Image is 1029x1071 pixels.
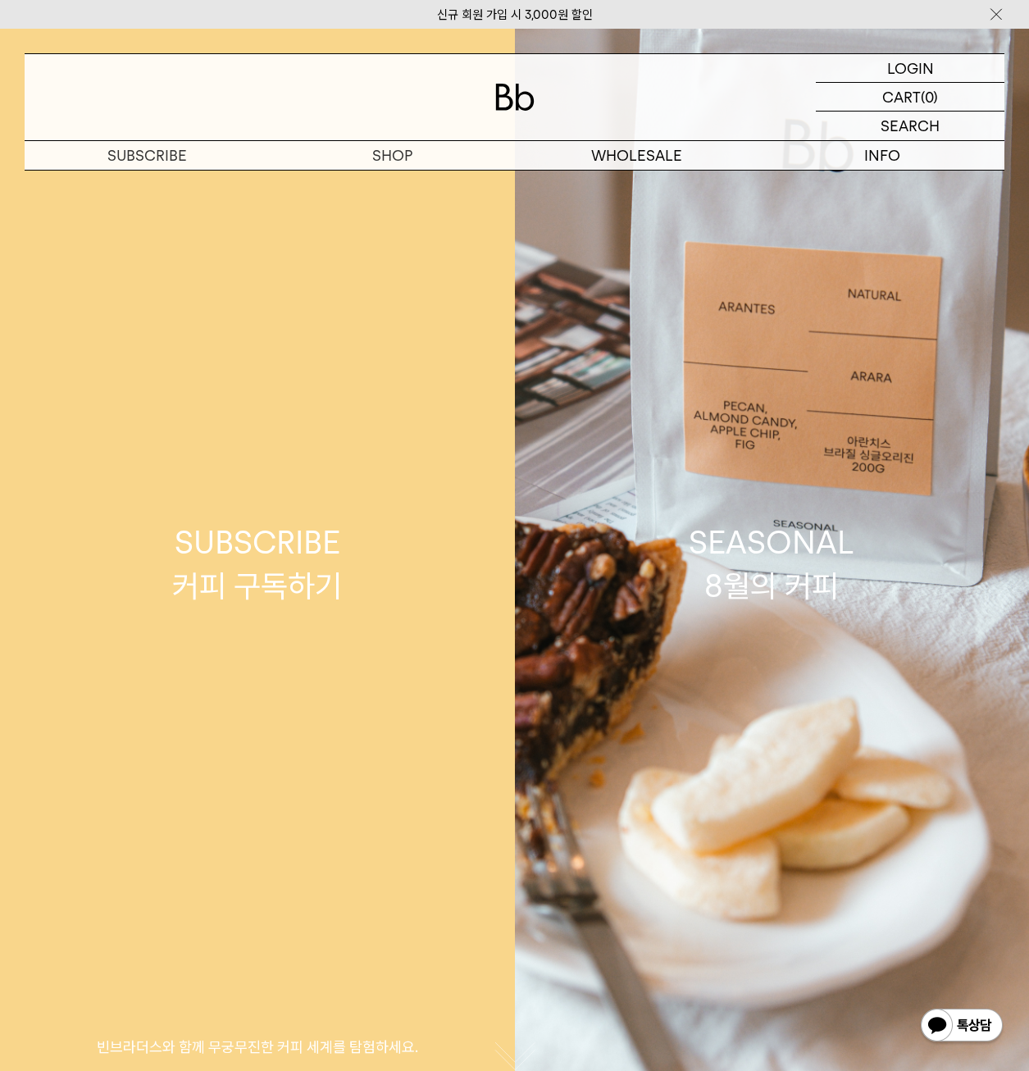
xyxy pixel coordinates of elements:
a: LOGIN [816,54,1004,83]
p: WHOLESALE [515,141,760,170]
a: 신규 회원 가입 시 3,000원 할인 [437,7,593,22]
a: CART (0) [816,83,1004,112]
p: CART [882,83,921,111]
p: INFO [759,141,1004,170]
p: (0) [921,83,938,111]
div: SEASONAL 8월의 커피 [689,521,854,608]
p: SEARCH [881,112,940,140]
img: 카카오톡 채널 1:1 채팅 버튼 [919,1007,1004,1046]
a: SUBSCRIBE [25,141,270,170]
a: SHOP [270,141,515,170]
div: SUBSCRIBE 커피 구독하기 [172,521,342,608]
p: LOGIN [887,54,934,82]
img: 로고 [495,84,535,111]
